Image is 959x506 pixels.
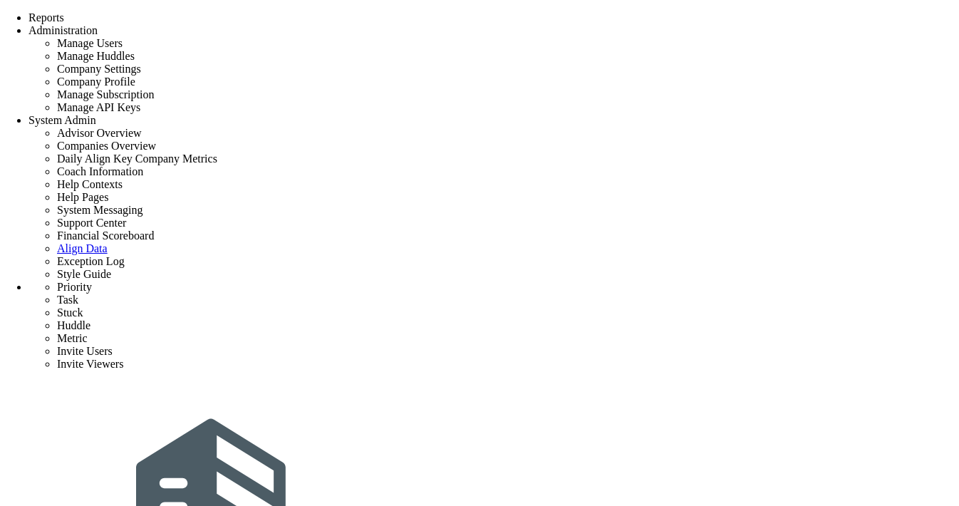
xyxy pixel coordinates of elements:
[57,358,123,370] span: Invite Viewers
[57,281,92,293] span: Priority
[57,101,140,113] span: Manage API Keys
[57,127,142,139] span: Advisor Overview
[28,114,96,126] span: System Admin
[57,268,111,280] span: Style Guide
[57,165,143,177] span: Coach Information
[57,242,108,254] a: Align Data
[57,332,88,344] span: Metric
[57,229,154,242] span: Financial Scoreboard
[57,294,78,306] span: Task
[57,37,123,49] span: Manage Users
[57,178,123,190] span: Help Contexts
[57,140,156,152] span: Companies Overview
[57,153,217,165] span: Daily Align Key Company Metrics
[57,306,83,319] span: Stuck
[28,11,64,24] span: Reports
[57,345,113,357] span: Invite Users
[57,63,141,75] span: Company Settings
[57,204,142,216] span: System Messaging
[28,24,98,36] span: Administration
[57,88,154,100] span: Manage Subscription
[57,191,108,203] span: Help Pages
[57,76,135,88] span: Company Profile
[57,319,90,331] span: Huddle
[57,255,125,267] span: Exception Log
[57,50,135,62] span: Manage Huddles
[57,217,126,229] span: Support Center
